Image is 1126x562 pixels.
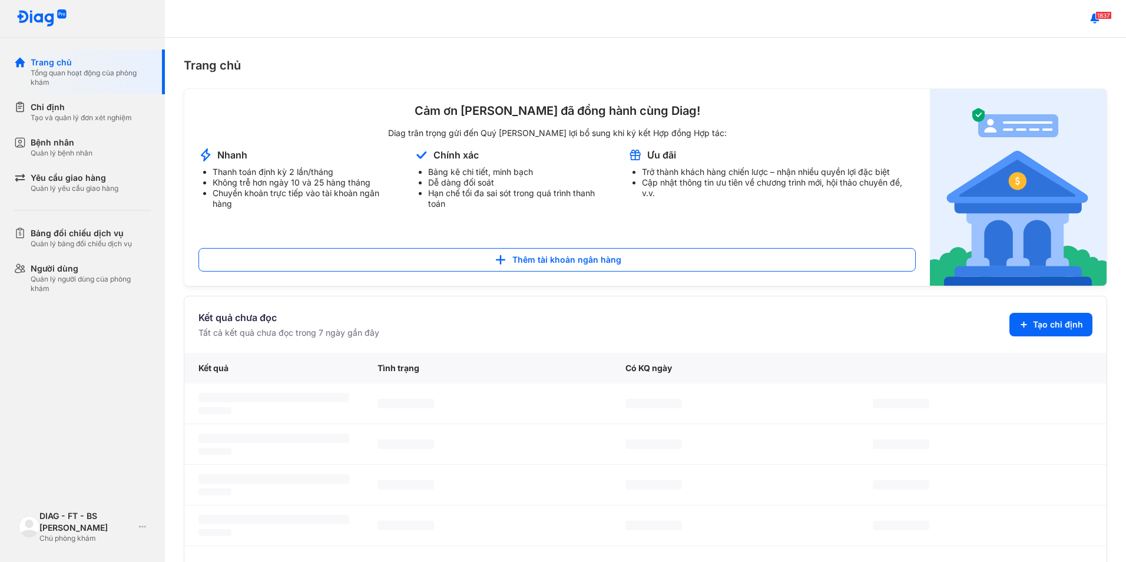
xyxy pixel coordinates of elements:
img: account-announcement [198,148,213,162]
img: account-announcement [628,148,643,162]
div: DIAG - FT - BS [PERSON_NAME] [39,510,134,534]
span: Tạo chỉ định [1033,319,1083,330]
div: Bệnh nhân [31,137,92,148]
div: Quản lý yêu cầu giao hàng [31,184,118,193]
div: Diag trân trọng gửi đến Quý [PERSON_NAME] lợi bổ sung khi ký kết Hợp đồng Hợp tác: [198,128,916,138]
li: Thanh toán định kỳ 2 lần/tháng [213,167,400,177]
li: Trở thành khách hàng chiến lược – nhận nhiều quyền lợi đặc biệt [642,167,916,177]
span: ‌ [377,399,434,408]
span: ‌ [377,480,434,490]
li: Dễ dàng đối soát [428,177,613,188]
div: Có KQ ngày [611,353,859,384]
div: Trang chủ [184,57,1107,74]
img: account-announcement [414,148,429,162]
div: Quản lý bảng đối chiếu dịch vụ [31,239,132,249]
span: ‌ [625,480,682,490]
span: ‌ [873,439,929,449]
li: Chuyển khoản trực tiếp vào tài khoản ngân hàng [213,188,400,209]
div: Nhanh [217,148,247,161]
span: ‌ [198,515,349,524]
span: ‌ [625,439,682,449]
div: Cảm ơn [PERSON_NAME] đã đồng hành cùng Diag! [198,103,916,118]
img: logo [19,516,39,537]
div: Người dùng [31,263,151,275]
div: Tổng quan hoạt động của phòng khám [31,68,151,87]
li: Hạn chế tối đa sai sót trong quá trình thanh toán [428,188,613,209]
button: Tạo chỉ định [1009,313,1092,336]
span: ‌ [873,399,929,408]
span: ‌ [198,407,231,414]
li: Bảng kê chi tiết, minh bạch [428,167,613,177]
span: ‌ [198,474,349,484]
div: Tạo và quản lý đơn xét nghiệm [31,113,132,123]
span: ‌ [625,521,682,530]
span: ‌ [198,529,231,536]
span: ‌ [625,399,682,408]
div: Ưu đãi [647,148,676,161]
button: Thêm tài khoản ngân hàng [198,248,916,272]
span: ‌ [198,434,349,443]
div: Quản lý bệnh nhân [31,148,92,158]
span: ‌ [198,393,349,402]
div: Chính xác [433,148,479,161]
div: Yêu cầu giao hàng [31,172,118,184]
span: ‌ [377,521,434,530]
div: Kết quả chưa đọc [198,310,379,325]
div: Kết quả [184,353,363,384]
div: Tất cả kết quả chưa đọc trong 7 ngày gần đây [198,327,379,339]
img: logo [16,9,67,28]
span: ‌ [873,521,929,530]
span: ‌ [377,439,434,449]
div: Tình trạng [363,353,611,384]
img: account-announcement [930,89,1107,286]
div: Chỉ định [31,101,132,113]
li: Không trễ hơn ngày 10 và 25 hàng tháng [213,177,400,188]
div: Trang chủ [31,57,151,68]
span: ‌ [873,480,929,490]
span: 1837 [1095,11,1112,19]
span: ‌ [198,448,231,455]
span: ‌ [198,488,231,495]
div: Bảng đối chiếu dịch vụ [31,227,132,239]
div: Quản lý người dùng của phòng khám [31,275,151,293]
li: Cập nhật thông tin ưu tiên về chương trình mới, hội thảo chuyên đề, v.v. [642,177,916,199]
div: Chủ phòng khám [39,534,134,543]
